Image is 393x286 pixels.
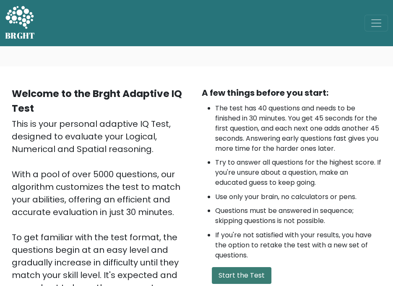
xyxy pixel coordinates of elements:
[202,87,382,99] div: A few things before you start:
[5,31,35,41] h5: BRGHT
[215,206,382,226] li: Questions must be answered in sequence; skipping questions is not possible.
[12,87,182,115] b: Welcome to the Brght Adaptive IQ Test
[215,103,382,154] li: The test has 40 questions and needs to be finished in 30 minutes. You get 45 seconds for the firs...
[215,230,382,260] li: If you're not satisfied with your results, you have the option to retake the test with a new set ...
[215,192,382,202] li: Use only your brain, no calculators or pens.
[212,267,271,284] button: Start the Test
[215,157,382,188] li: Try to answer all questions for the highest score. If you're unsure about a question, make an edu...
[5,3,35,43] a: BRGHT
[364,15,388,31] button: Toggle navigation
